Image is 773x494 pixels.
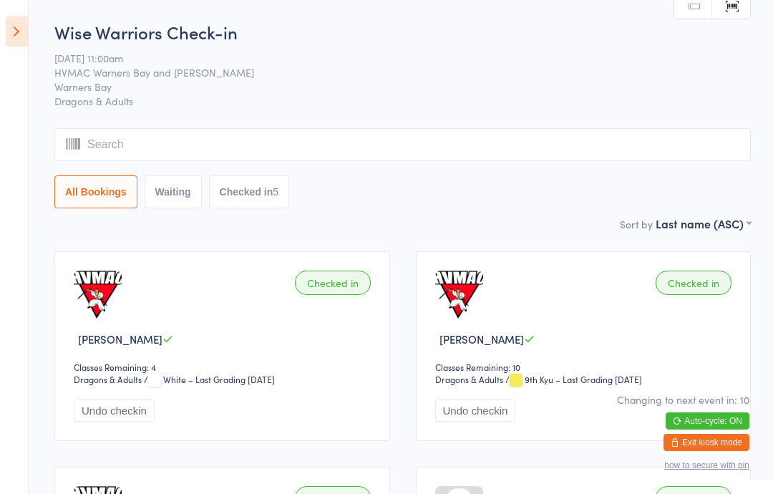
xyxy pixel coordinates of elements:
div: 5 [273,186,278,198]
span: [DATE] 11:00am [54,51,729,65]
span: [PERSON_NAME] [439,331,524,347]
input: Search [54,128,751,161]
button: All Bookings [54,175,137,208]
img: image1725761339.png [435,271,483,319]
button: Exit kiosk mode [663,434,749,451]
button: Auto-cycle: ON [666,412,749,430]
label: Sort by [620,217,653,231]
div: Checked in [295,271,371,295]
h2: Wise Warriors Check-in [54,20,751,44]
button: Undo checkin [74,399,155,422]
button: how to secure with pin [664,460,749,470]
span: [PERSON_NAME] [78,331,162,347]
div: Classes Remaining: 4 [74,361,375,373]
span: Warners Bay [54,79,729,94]
div: Checked in [656,271,731,295]
button: Undo checkin [435,399,516,422]
span: Dragons & Adults [54,94,751,108]
div: Dragons & Adults [435,373,503,385]
span: HVMAC Warners Bay and [PERSON_NAME] [54,65,729,79]
div: Last name (ASC) [656,215,751,231]
button: Checked in5 [209,175,290,208]
img: image1725763580.png [74,271,122,319]
div: Dragons & Adults [74,373,142,385]
div: Classes Remaining: 10 [435,361,736,373]
button: Waiting [145,175,202,208]
span: / 9th Kyu – Last Grading [DATE] [505,373,642,385]
span: / White – Last Grading [DATE] [144,373,275,385]
div: Changing to next event in: 10 [617,392,749,407]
